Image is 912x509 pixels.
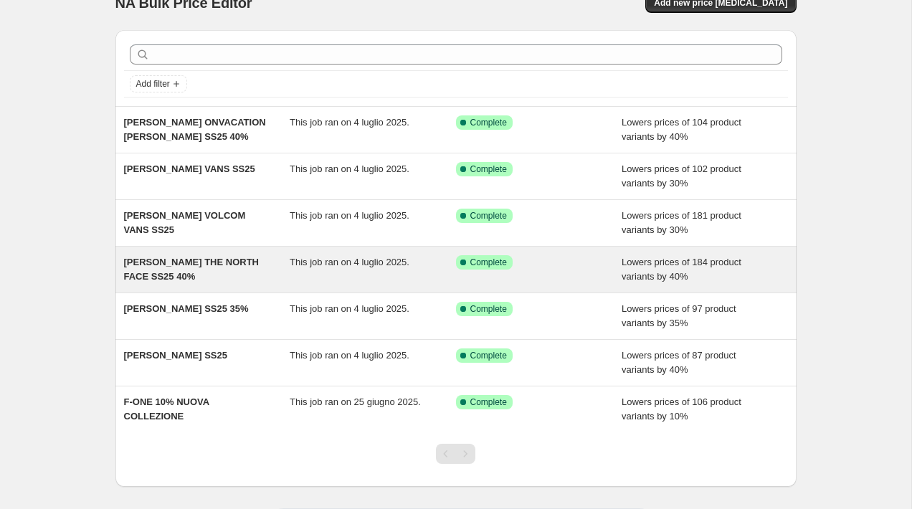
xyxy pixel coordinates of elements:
span: This job ran on 4 luglio 2025. [290,163,409,174]
span: Lowers prices of 184 product variants by 40% [622,257,741,282]
span: This job ran on 25 giugno 2025. [290,396,421,407]
button: Add filter [130,75,187,92]
span: Complete [470,257,507,268]
span: This job ran on 4 luglio 2025. [290,117,409,128]
span: [PERSON_NAME] VOLCOM VANS SS25 [124,210,246,235]
span: Complete [470,163,507,175]
span: Complete [470,350,507,361]
span: [PERSON_NAME] SS25 [124,350,227,361]
span: Lowers prices of 104 product variants by 40% [622,117,741,142]
span: Lowers prices of 106 product variants by 10% [622,396,741,422]
span: [PERSON_NAME] VANS SS25 [124,163,255,174]
span: Lowers prices of 181 product variants by 30% [622,210,741,235]
nav: Pagination [436,444,475,464]
span: Lowers prices of 87 product variants by 40% [622,350,736,375]
span: Add filter [136,78,170,90]
span: [PERSON_NAME] SS25 35% [124,303,249,314]
span: F-ONE 10% NUOVA COLLEZIONE [124,396,209,422]
span: [PERSON_NAME] THE NORTH FACE SS25 40% [124,257,260,282]
span: Lowers prices of 102 product variants by 30% [622,163,741,189]
span: This job ran on 4 luglio 2025. [290,350,409,361]
span: This job ran on 4 luglio 2025. [290,257,409,267]
span: Complete [470,396,507,408]
span: Lowers prices of 97 product variants by 35% [622,303,736,328]
span: This job ran on 4 luglio 2025. [290,303,409,314]
span: This job ran on 4 luglio 2025. [290,210,409,221]
span: [PERSON_NAME] ONVACATION [PERSON_NAME] SS25 40% [124,117,266,142]
span: Complete [470,117,507,128]
span: Complete [470,210,507,222]
span: Complete [470,303,507,315]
